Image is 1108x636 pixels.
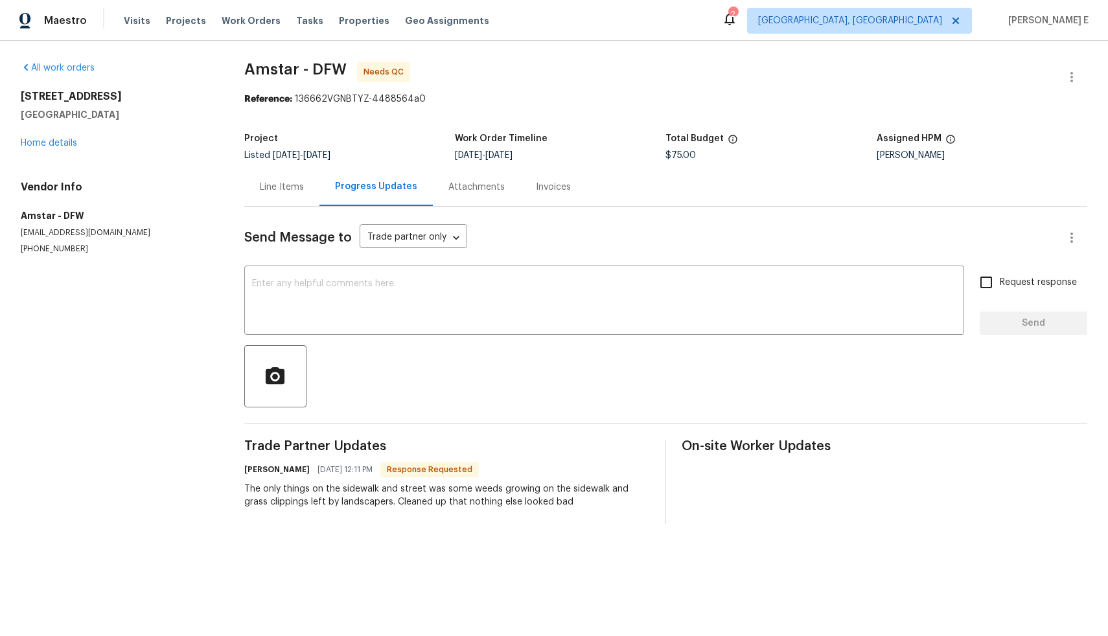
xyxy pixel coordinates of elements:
h5: Project [244,134,278,143]
span: Send Message to [244,231,352,244]
p: [EMAIL_ADDRESS][DOMAIN_NAME] [21,227,213,238]
div: 2 [728,8,737,21]
span: [PERSON_NAME] E [1003,14,1089,27]
b: Reference: [244,95,292,104]
span: [DATE] [273,151,300,160]
span: Work Orders [222,14,281,27]
span: The total cost of line items that have been proposed by Opendoor. This sum includes line items th... [728,134,738,151]
h5: Work Order Timeline [455,134,548,143]
span: Amstar - DFW [244,62,347,77]
span: Geo Assignments [405,14,489,27]
span: Maestro [44,14,87,27]
div: Attachments [448,181,505,194]
span: Tasks [296,16,323,25]
span: Needs QC [364,65,409,78]
div: The only things on the sidewalk and street was some weeds growing on the sidewalk and grass clipp... [244,483,650,508]
span: [GEOGRAPHIC_DATA], [GEOGRAPHIC_DATA] [758,14,942,27]
span: - [455,151,513,160]
h4: Vendor Info [21,181,213,194]
h6: [PERSON_NAME] [244,463,310,476]
span: [DATE] 12:11 PM [317,463,373,476]
span: Properties [339,14,389,27]
div: [PERSON_NAME] [877,151,1087,160]
a: All work orders [21,63,95,73]
span: Request response [1000,276,1077,290]
div: Invoices [536,181,571,194]
h2: [STREET_ADDRESS] [21,90,213,103]
span: On-site Worker Updates [682,440,1087,453]
span: Listed [244,151,330,160]
span: The hpm assigned to this work order. [945,134,956,151]
span: [DATE] [455,151,482,160]
span: Response Requested [382,463,478,476]
span: [DATE] [485,151,513,160]
span: Trade Partner Updates [244,440,650,453]
span: Visits [124,14,150,27]
div: Progress Updates [335,180,417,193]
div: 136662VGNBTYZ-4488564a0 [244,93,1087,106]
span: - [273,151,330,160]
h5: Assigned HPM [877,134,941,143]
a: Home details [21,139,77,148]
p: [PHONE_NUMBER] [21,244,213,255]
h5: Amstar - DFW [21,209,213,222]
span: $75.00 [665,151,696,160]
h5: [GEOGRAPHIC_DATA] [21,108,213,121]
span: [DATE] [303,151,330,160]
div: Trade partner only [360,227,467,249]
span: Projects [166,14,206,27]
h5: Total Budget [665,134,724,143]
div: Line Items [260,181,304,194]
